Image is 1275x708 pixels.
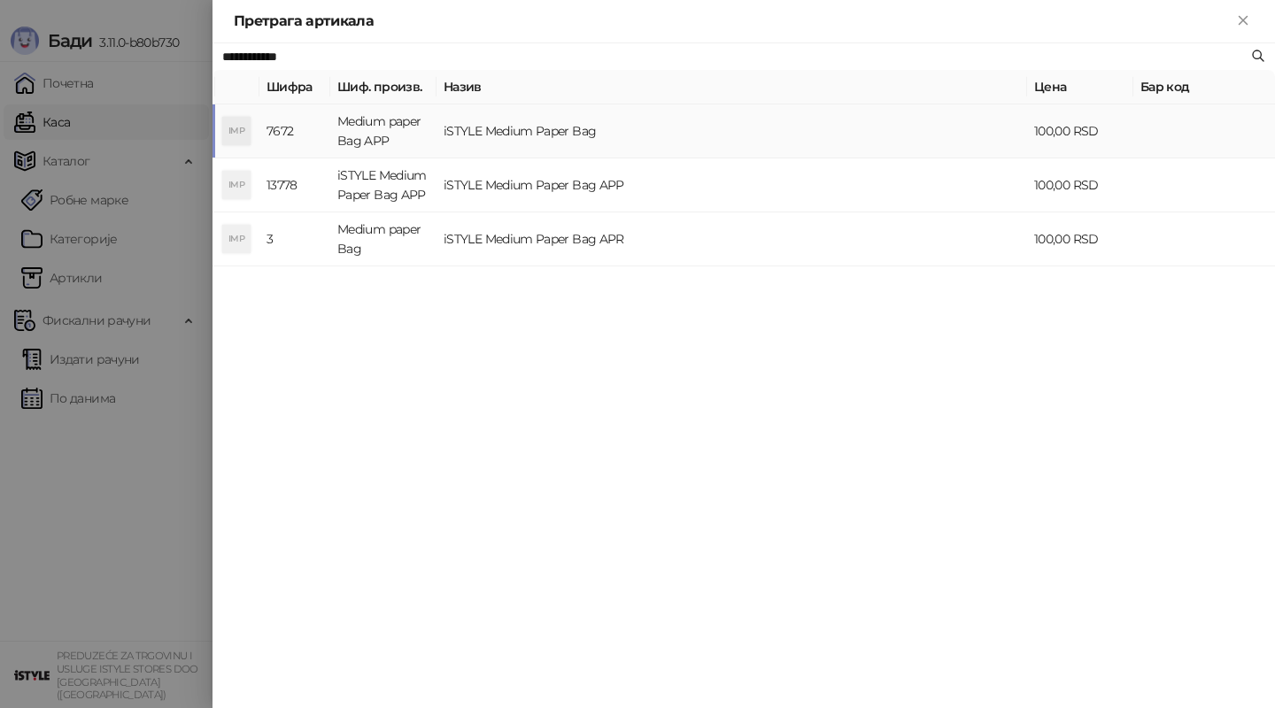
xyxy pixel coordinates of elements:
[222,117,251,145] div: IMP
[437,212,1027,266] td: iSTYLE Medium Paper Bag APR
[259,158,330,212] td: 13778
[259,104,330,158] td: 7672
[1027,104,1133,158] td: 100,00 RSD
[222,171,251,199] div: IMP
[222,225,251,253] div: IMP
[234,11,1232,32] div: Претрага артикала
[330,104,437,158] td: Medium paper Bag APP
[1133,70,1275,104] th: Бар код
[330,158,437,212] td: iSTYLE Medium Paper Bag APP
[330,70,437,104] th: Шиф. произв.
[330,212,437,266] td: Medium paper Bag
[437,158,1027,212] td: iSTYLE Medium Paper Bag APP
[1027,70,1133,104] th: Цена
[259,70,330,104] th: Шифра
[1027,212,1133,266] td: 100,00 RSD
[437,70,1027,104] th: Назив
[1232,11,1254,32] button: Close
[1027,158,1133,212] td: 100,00 RSD
[259,212,330,266] td: 3
[437,104,1027,158] td: iSTYLE Medium Paper Bag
